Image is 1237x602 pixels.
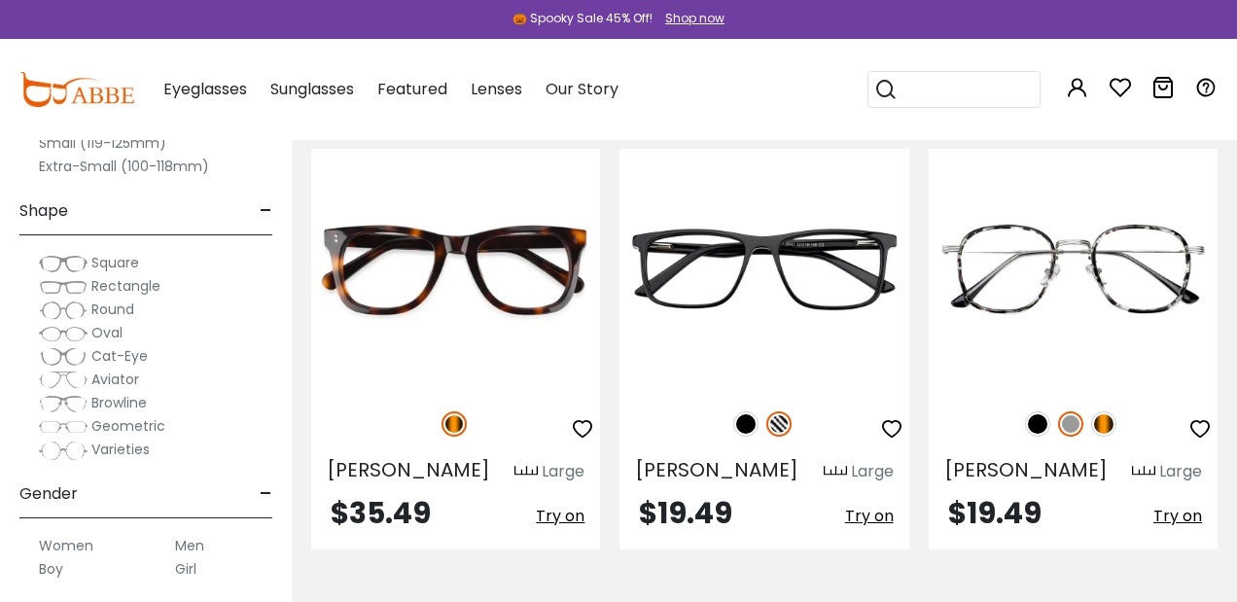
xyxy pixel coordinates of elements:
[327,456,490,483] span: [PERSON_NAME]
[546,78,618,100] span: Our Story
[39,557,63,581] label: Boy
[1132,465,1155,479] img: size ruler
[655,10,725,26] a: Shop now
[91,253,139,272] span: Square
[91,416,165,436] span: Geometric
[260,471,272,517] span: -
[1091,411,1116,437] img: Tortoise
[845,505,894,527] span: Try on
[1153,499,1202,534] button: Try on
[635,456,798,483] span: [PERSON_NAME]
[512,10,653,27] div: 🎃 Spooky Sale 45% Off!
[39,301,88,320] img: Round.png
[175,534,204,557] label: Men
[39,394,88,413] img: Browline.png
[514,465,538,479] img: size ruler
[536,505,584,527] span: Try on
[39,417,88,437] img: Geometric.png
[39,277,88,297] img: Rectangle.png
[1025,411,1050,437] img: Black
[270,78,354,100] span: Sunglasses
[19,72,134,107] img: abbeglasses.com
[39,371,88,390] img: Aviator.png
[948,492,1042,534] span: $19.49
[39,324,88,343] img: Oval.png
[1153,505,1202,527] span: Try on
[91,440,150,459] span: Varieties
[929,149,1218,390] img: Gray Bellamy - Metal ,Adjust Nose Pads
[91,370,139,389] span: Aviator
[536,499,584,534] button: Try on
[733,411,759,437] img: Black
[163,78,247,100] span: Eyeglasses
[91,276,160,296] span: Rectangle
[91,393,147,412] span: Browline
[19,471,78,517] span: Gender
[39,131,166,155] label: Small (119-125mm)
[1058,411,1083,437] img: Gray
[639,492,732,534] span: $19.49
[377,78,447,100] span: Featured
[39,347,88,367] img: Cat-Eye.png
[619,149,908,390] img: Pattern Fay - Acetate ,Universal Bridge Fit
[260,188,272,234] span: -
[311,149,600,390] img: Tortoise Dean - Acetate ,Universal Bridge Fit
[19,188,68,234] span: Shape
[542,460,584,483] div: Large
[944,456,1108,483] span: [PERSON_NAME]
[39,155,209,178] label: Extra-Small (100-118mm)
[442,411,467,437] img: Tortoise
[665,10,725,27] div: Shop now
[91,346,148,366] span: Cat-Eye
[91,300,134,319] span: Round
[39,254,88,273] img: Square.png
[331,492,431,534] span: $35.49
[824,465,847,479] img: size ruler
[766,411,792,437] img: Pattern
[845,499,894,534] button: Try on
[91,323,123,342] span: Oval
[471,78,522,100] span: Lenses
[39,441,88,461] img: Varieties.png
[39,534,93,557] label: Women
[175,557,196,581] label: Girl
[851,460,894,483] div: Large
[1159,460,1202,483] div: Large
